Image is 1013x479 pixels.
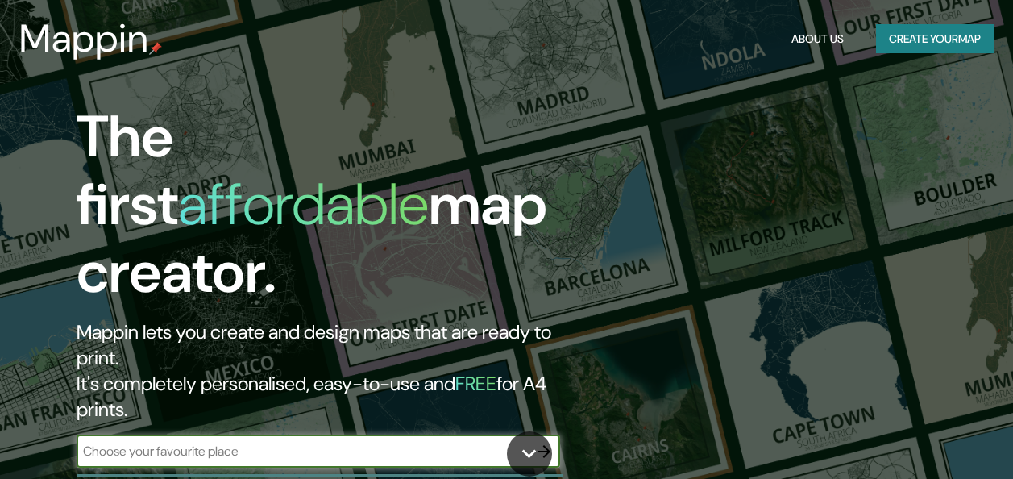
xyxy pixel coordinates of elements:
input: Choose your favourite place [77,442,528,460]
h5: FREE [455,371,496,396]
h1: The first map creator. [77,103,583,319]
button: Create yourmap [876,24,994,54]
h2: Mappin lets you create and design maps that are ready to print. It's completely personalised, eas... [77,319,583,423]
button: About Us [785,24,850,54]
h1: affordable [178,167,429,242]
h3: Mappin [19,16,149,61]
img: mappin-pin [149,42,162,55]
